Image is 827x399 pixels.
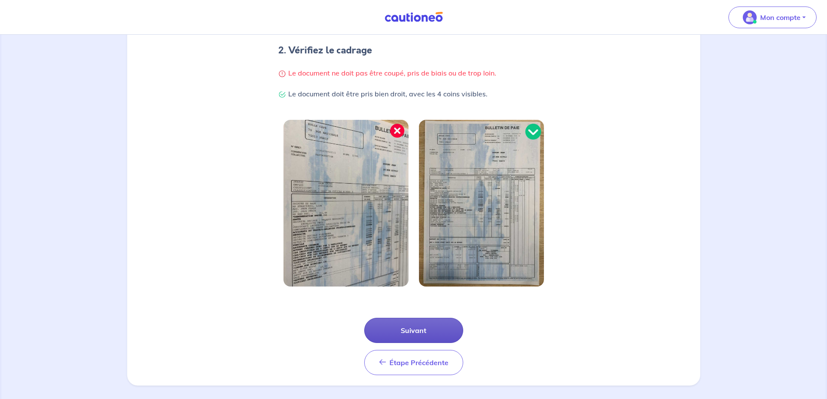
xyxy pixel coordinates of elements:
[419,120,544,287] img: Image bien cadrée 2
[743,10,757,24] img: illu_account_valid_menu.svg
[278,43,549,57] h4: 2. Vérifiez le cadrage
[728,7,817,28] button: illu_account_valid_menu.svgMon compte
[381,12,446,23] img: Cautioneo
[278,68,549,78] p: Le document ne doit pas être coupé, pris de biais ou de trop loin.
[364,318,463,343] button: Suivant
[389,358,448,367] span: Étape Précédente
[283,120,409,287] img: Image bien cadrée 1
[364,350,463,375] button: Étape Précédente
[760,12,801,23] p: Mon compte
[278,89,549,99] p: Le document doit être pris bien droit, avec les 4 coins visibles.
[278,91,286,99] img: Check
[278,70,286,78] img: Warning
